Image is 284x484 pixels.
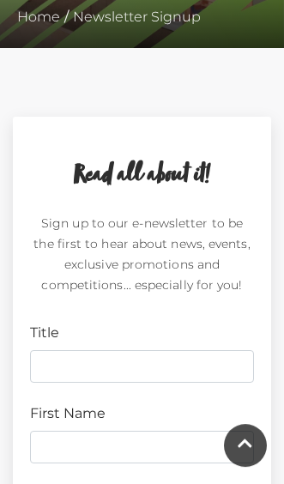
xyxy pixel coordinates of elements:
a: Home [13,9,64,25]
a: Newsletter Signup [69,9,205,25]
h2: Read all about it! [30,160,254,192]
label: First Name [30,403,106,424]
p: Sign up to our e-newsletter to be the first to hear about news, events, exclusive promotions and ... [30,213,254,302]
label: Title [30,323,59,343]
